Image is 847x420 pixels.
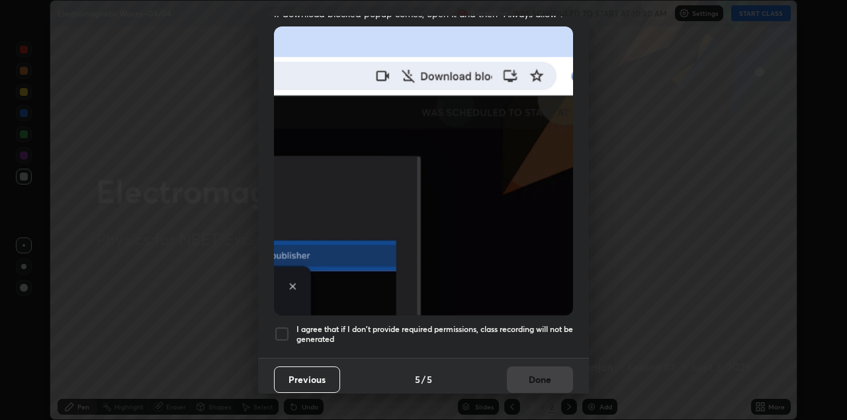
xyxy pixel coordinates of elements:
img: downloads-permission-blocked.gif [274,26,573,315]
h4: / [422,372,425,386]
h4: 5 [427,372,432,386]
h4: 5 [415,372,420,386]
h5: I agree that if I don't provide required permissions, class recording will not be generated [296,324,573,345]
button: Previous [274,366,340,393]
